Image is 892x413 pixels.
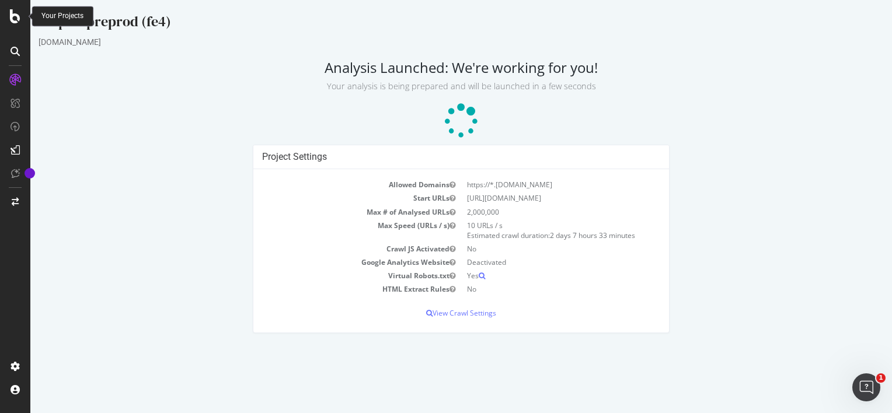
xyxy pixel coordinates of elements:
[431,282,630,296] td: No
[232,308,630,318] p: View Crawl Settings
[431,205,630,219] td: 2,000,000
[232,151,630,163] h4: Project Settings
[8,36,853,48] div: [DOMAIN_NAME]
[431,191,630,205] td: [URL][DOMAIN_NAME]
[297,80,566,92] small: Your analysis is being prepared and will be launched in a few seconds
[232,242,431,256] td: Crawl JS Activated
[431,242,630,256] td: No
[520,230,605,240] span: 2 days 7 hours 33 minutes
[232,282,431,296] td: HTML Extract Rules
[876,373,886,383] span: 1
[8,60,853,92] h2: Analysis Launched: We're working for you!
[232,178,431,191] td: Allowed Domains
[232,219,431,242] td: Max Speed (URLs / s)
[232,256,431,269] td: Google Analytics Website
[431,178,630,191] td: https://*.[DOMAIN_NAME]
[232,269,431,282] td: Virtual Robots.txt
[232,205,431,219] td: Max # of Analysed URLs
[8,12,853,36] div: Staples preprod (fe4)
[431,219,630,242] td: 10 URLs / s Estimated crawl duration:
[431,269,630,282] td: Yes
[852,373,880,401] iframe: Intercom live chat
[232,191,431,205] td: Start URLs
[25,168,35,178] div: Tooltip anchor
[431,256,630,269] td: Deactivated
[41,11,83,21] div: Your Projects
